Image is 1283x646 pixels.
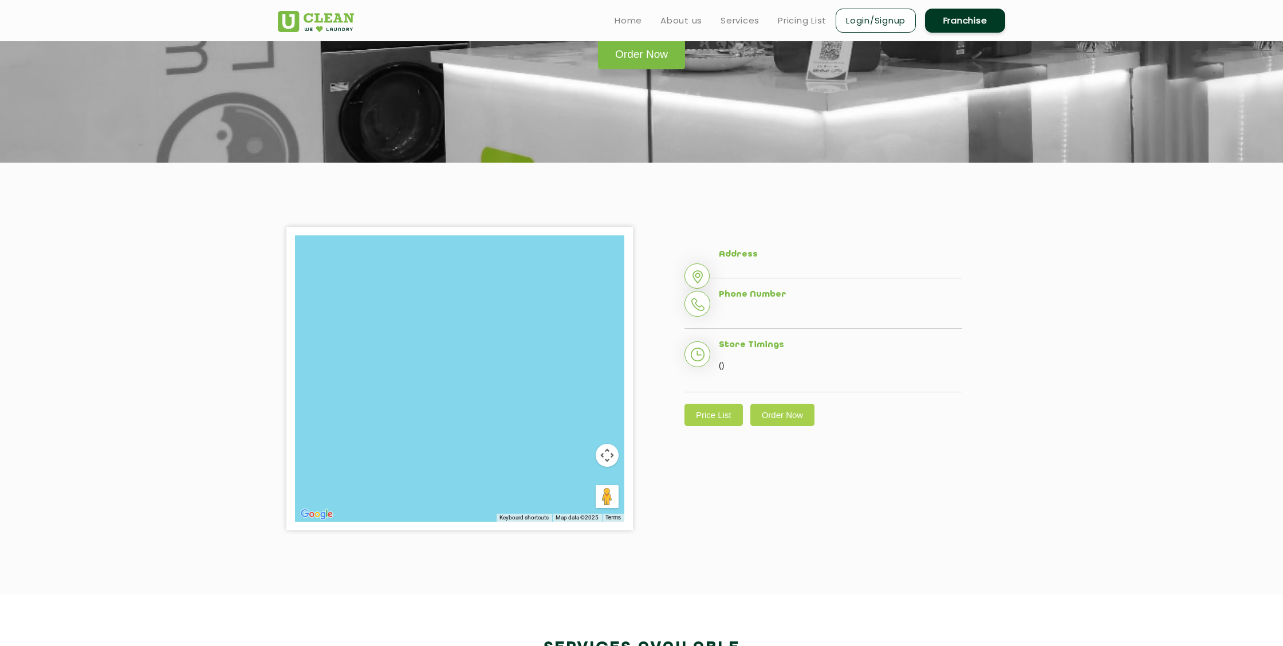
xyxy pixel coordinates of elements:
a: Login/Signup [836,9,916,33]
a: Open this area in Google Maps (opens a new window) [298,507,336,522]
a: Order Now [598,40,685,69]
a: Order Now [750,404,815,426]
h5: Phone Number [719,290,962,300]
a: About us [660,14,702,27]
button: Keyboard shortcuts [499,514,549,522]
a: Home [615,14,642,27]
h5: Address [719,250,962,260]
a: Franchise [925,9,1005,33]
a: Pricing List [778,14,827,27]
span: Map data ©2025 [556,514,599,521]
img: Google [298,507,336,522]
h5: Store Timings [719,340,962,350]
img: UClean Laundry and Dry Cleaning [278,11,354,32]
p: () [719,357,962,374]
a: Price List [684,404,743,426]
a: Terms [605,514,621,522]
a: Services [721,14,759,27]
button: Map camera controls [596,444,619,467]
button: Drag Pegman onto the map to open Street View [596,485,619,508]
